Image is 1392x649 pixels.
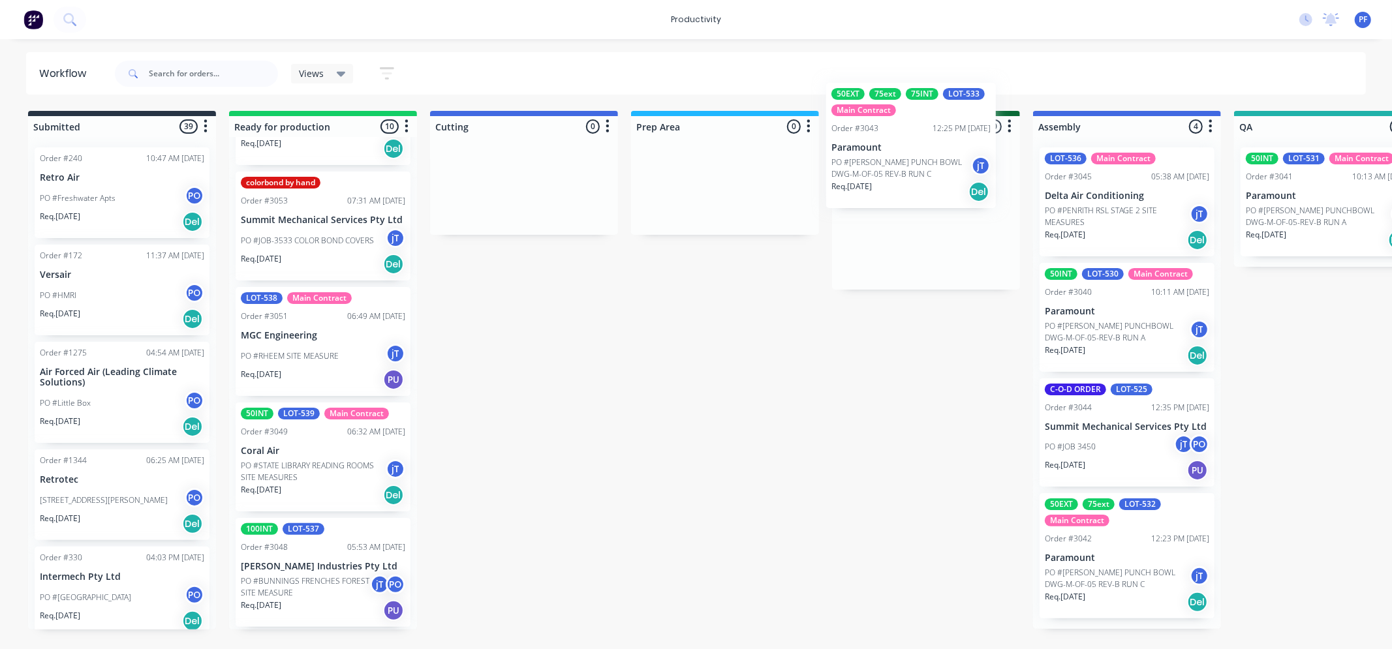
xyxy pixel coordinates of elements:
[149,61,278,87] input: Search for orders...
[39,66,93,82] div: Workflow
[299,67,324,80] span: Views
[23,10,43,29] img: Factory
[1359,14,1367,25] span: PF
[664,10,728,29] div: productivity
